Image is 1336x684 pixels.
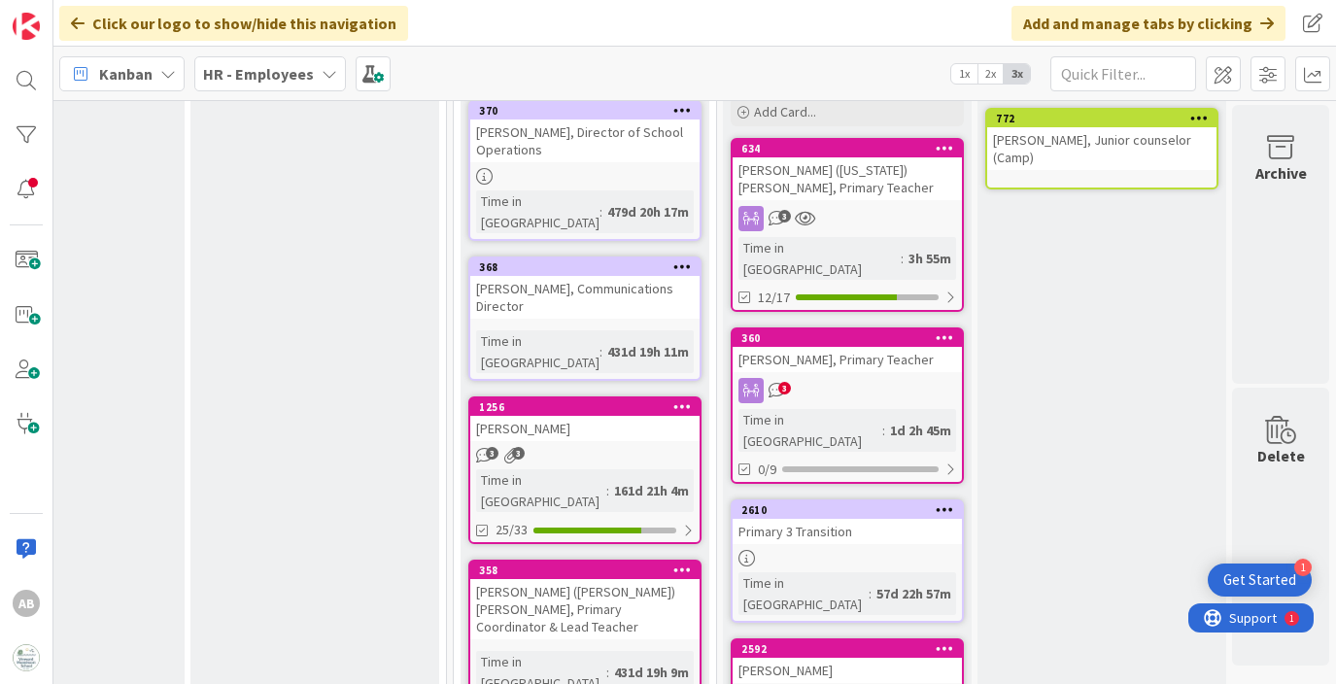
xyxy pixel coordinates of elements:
[479,400,700,414] div: 1256
[733,329,962,347] div: 360
[731,499,964,623] a: 2610Primary 3 TransitionTime in [GEOGRAPHIC_DATA]:57d 22h 57m
[599,201,602,222] span: :
[59,6,408,41] div: Click our logo to show/hide this navigation
[602,341,694,362] div: 431d 19h 11m
[733,501,962,544] div: 2610Primary 3 Transition
[13,644,40,671] img: avatar
[987,110,1216,127] div: 772
[476,330,599,373] div: Time in [GEOGRAPHIC_DATA]
[470,398,700,416] div: 1256
[512,447,525,460] span: 3
[977,64,1004,84] span: 2x
[468,256,702,381] a: 368[PERSON_NAME], Communications DirectorTime in [GEOGRAPHIC_DATA]:431d 19h 11m
[882,420,885,441] span: :
[869,583,872,604] span: :
[470,102,700,120] div: 370
[470,562,700,639] div: 358[PERSON_NAME] ([PERSON_NAME]) [PERSON_NAME], Primary Coordinator & Lead Teacher
[1294,559,1312,576] div: 1
[470,416,700,441] div: [PERSON_NAME]
[872,583,956,604] div: 57d 22h 57m
[996,112,1216,125] div: 772
[470,276,700,319] div: [PERSON_NAME], Communications Director
[1011,6,1285,41] div: Add and manage tabs by clicking
[733,640,962,683] div: 2592[PERSON_NAME]
[741,142,962,155] div: 634
[731,138,964,312] a: 634[PERSON_NAME] ([US_STATE]) [PERSON_NAME], Primary TeacherTime in [GEOGRAPHIC_DATA]:3h 55m12/17
[885,420,956,441] div: 1d 2h 45m
[470,579,700,639] div: [PERSON_NAME] ([PERSON_NAME]) [PERSON_NAME], Primary Coordinator & Lead Teacher
[733,658,962,683] div: [PERSON_NAME]
[951,64,977,84] span: 1x
[733,347,962,372] div: [PERSON_NAME], Primary Teacher
[470,562,700,579] div: 358
[741,331,962,345] div: 360
[470,102,700,162] div: 370[PERSON_NAME], Director of School Operations
[13,590,40,617] div: AB
[470,398,700,441] div: 1256[PERSON_NAME]
[1223,570,1296,590] div: Get Started
[479,104,700,118] div: 370
[99,62,153,85] span: Kanban
[479,564,700,577] div: 358
[987,110,1216,170] div: 772[PERSON_NAME], Junior counselor (Camp)
[758,288,790,308] span: 12/17
[1208,564,1312,597] div: Open Get Started checklist, remaining modules: 1
[733,329,962,372] div: 360[PERSON_NAME], Primary Teacher
[1004,64,1030,84] span: 3x
[606,480,609,501] span: :
[733,501,962,519] div: 2610
[101,8,106,23] div: 1
[738,409,882,452] div: Time in [GEOGRAPHIC_DATA]
[470,258,700,276] div: 368
[987,127,1216,170] div: [PERSON_NAME], Junior counselor (Camp)
[476,190,599,233] div: Time in [GEOGRAPHIC_DATA]
[741,503,962,517] div: 2610
[13,13,40,40] img: Visit kanbanzone.com
[985,108,1218,189] a: 772[PERSON_NAME], Junior counselor (Camp)
[609,480,694,501] div: 161d 21h 4m
[479,260,700,274] div: 368
[470,120,700,162] div: [PERSON_NAME], Director of School Operations
[41,3,88,26] span: Support
[901,248,904,269] span: :
[470,258,700,319] div: 368[PERSON_NAME], Communications Director
[741,642,962,656] div: 2592
[733,140,962,200] div: 634[PERSON_NAME] ([US_STATE]) [PERSON_NAME], Primary Teacher
[1257,444,1305,467] div: Delete
[733,519,962,544] div: Primary 3 Transition
[1050,56,1196,91] input: Quick Filter...
[733,140,962,157] div: 634
[1255,161,1307,185] div: Archive
[606,662,609,683] span: :
[738,572,869,615] div: Time in [GEOGRAPHIC_DATA]
[904,248,956,269] div: 3h 55m
[203,64,314,84] b: HR - Employees
[602,201,694,222] div: 479d 20h 17m
[758,460,776,480] span: 0/9
[599,341,602,362] span: :
[754,103,816,120] span: Add Card...
[738,237,901,280] div: Time in [GEOGRAPHIC_DATA]
[486,447,498,460] span: 3
[733,157,962,200] div: [PERSON_NAME] ([US_STATE]) [PERSON_NAME], Primary Teacher
[731,327,964,484] a: 360[PERSON_NAME], Primary TeacherTime in [GEOGRAPHIC_DATA]:1d 2h 45m0/9
[609,662,694,683] div: 431d 19h 9m
[733,640,962,658] div: 2592
[468,100,702,241] a: 370[PERSON_NAME], Director of School OperationsTime in [GEOGRAPHIC_DATA]:479d 20h 17m
[476,469,606,512] div: Time in [GEOGRAPHIC_DATA]
[468,396,702,544] a: 1256[PERSON_NAME]Time in [GEOGRAPHIC_DATA]:161d 21h 4m25/33
[496,520,528,540] span: 25/33
[778,210,791,222] span: 3
[778,382,791,394] span: 3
